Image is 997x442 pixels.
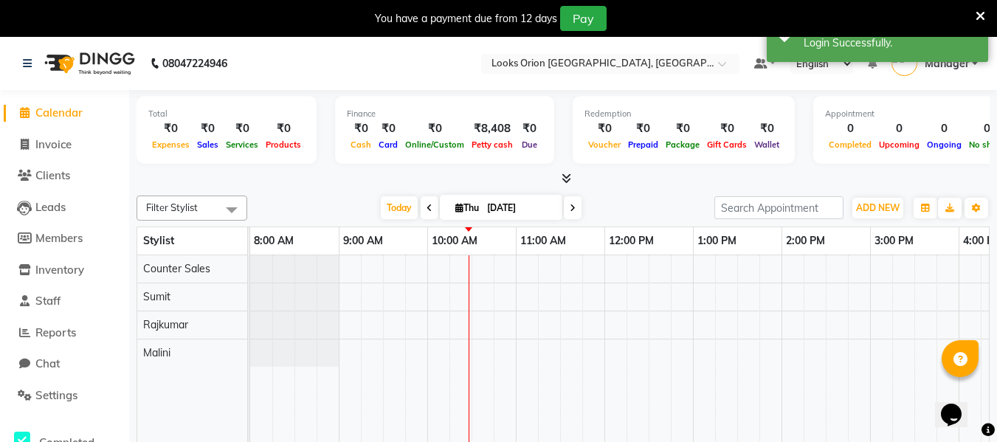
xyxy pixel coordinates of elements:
[143,290,170,303] span: Sumit
[856,202,900,213] span: ADD NEW
[375,139,401,150] span: Card
[401,120,468,137] div: ₹0
[143,318,188,331] span: Rajkumar
[347,108,542,120] div: Finance
[35,325,76,339] span: Reports
[923,120,965,137] div: 0
[584,120,624,137] div: ₹0
[148,120,193,137] div: ₹0
[4,325,125,342] a: Reports
[262,120,305,137] div: ₹0
[381,196,418,219] span: Today
[714,196,844,219] input: Search Appointment
[4,137,125,153] a: Invoice
[624,120,662,137] div: ₹0
[222,139,262,150] span: Services
[148,139,193,150] span: Expenses
[4,199,125,216] a: Leads
[751,120,783,137] div: ₹0
[468,139,517,150] span: Petty cash
[339,230,387,252] a: 9:00 AM
[143,346,170,359] span: Malini
[347,120,375,137] div: ₹0
[375,120,401,137] div: ₹0
[250,230,297,252] a: 8:00 AM
[401,139,468,150] span: Online/Custom
[4,262,125,279] a: Inventory
[162,43,227,84] b: 08047224946
[193,139,222,150] span: Sales
[703,120,751,137] div: ₹0
[143,262,210,275] span: Counter Sales
[4,293,125,310] a: Staff
[35,231,83,245] span: Members
[871,230,917,252] a: 3:00 PM
[35,263,84,277] span: Inventory
[925,56,969,72] span: Manager
[4,356,125,373] a: Chat
[804,35,977,51] div: Login Successfully.
[825,139,875,150] span: Completed
[560,6,607,31] button: Pay
[624,139,662,150] span: Prepaid
[584,139,624,150] span: Voucher
[38,43,139,84] img: logo
[4,387,125,404] a: Settings
[703,139,751,150] span: Gift Cards
[662,120,703,137] div: ₹0
[193,120,222,137] div: ₹0
[782,230,829,252] a: 2:00 PM
[605,230,658,252] a: 12:00 PM
[662,139,703,150] span: Package
[35,168,70,182] span: Clients
[347,139,375,150] span: Cash
[875,120,923,137] div: 0
[452,202,483,213] span: Thu
[35,137,72,151] span: Invoice
[518,139,541,150] span: Due
[428,230,481,252] a: 10:00 AM
[852,198,903,218] button: ADD NEW
[35,200,66,214] span: Leads
[517,230,570,252] a: 11:00 AM
[4,230,125,247] a: Members
[891,50,917,76] img: Manager
[694,230,740,252] a: 1:00 PM
[143,234,174,247] span: Stylist
[517,120,542,137] div: ₹0
[751,139,783,150] span: Wallet
[262,139,305,150] span: Products
[35,356,60,370] span: Chat
[875,139,923,150] span: Upcoming
[935,383,982,427] iframe: chat widget
[375,11,557,27] div: You have a payment due from 12 days
[148,108,305,120] div: Total
[4,105,125,122] a: Calendar
[923,139,965,150] span: Ongoing
[825,120,875,137] div: 0
[35,294,61,308] span: Staff
[584,108,783,120] div: Redemption
[146,201,198,213] span: Filter Stylist
[4,168,125,184] a: Clients
[483,197,556,219] input: 2025-09-04
[35,106,83,120] span: Calendar
[222,120,262,137] div: ₹0
[468,120,517,137] div: ₹8,408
